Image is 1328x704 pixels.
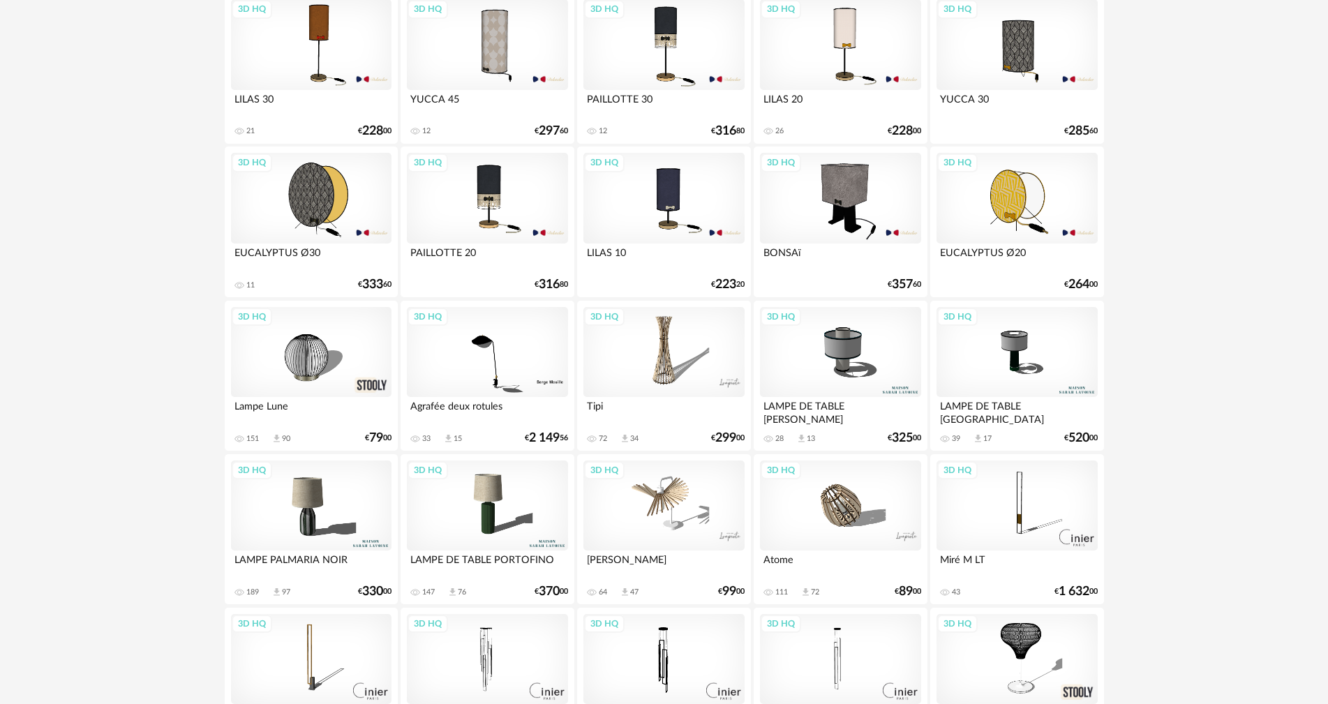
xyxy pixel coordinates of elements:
div: LAMPE PALMARIA NOIR [231,551,391,578]
span: 264 [1068,280,1089,290]
a: 3D HQ EUCALYPTUS Ø20 €26400 [930,147,1103,297]
span: Download icon [271,433,282,444]
span: Download icon [447,587,458,597]
div: Agrafée deux rotules [407,397,567,425]
div: 3D HQ [408,308,448,326]
span: 228 [892,126,913,136]
div: 26 [775,126,784,136]
div: 3D HQ [761,153,801,172]
a: 3D HQ Agrafée deux rotules 33 Download icon 15 €2 14956 [401,301,574,451]
span: 370 [539,587,560,597]
span: Download icon [271,587,282,597]
div: 3D HQ [584,461,625,479]
a: 3D HQ EUCALYPTUS Ø30 11 €33360 [225,147,398,297]
div: 11 [246,280,255,290]
div: Tipi [583,397,744,425]
div: € 00 [358,126,391,136]
div: 3D HQ [232,461,272,479]
a: 3D HQ LAMPE DE TABLE PORTOFINO 147 Download icon 76 €37000 [401,454,574,605]
div: Miré M LT [937,551,1097,578]
div: Lampe Lune [231,397,391,425]
div: 3D HQ [937,615,978,633]
div: € 20 [711,280,745,290]
div: 12 [422,126,431,136]
div: LILAS 10 [583,244,744,271]
div: LILAS 20 [760,90,920,118]
span: 297 [539,126,560,136]
div: 3D HQ [584,153,625,172]
div: € 00 [358,587,391,597]
a: 3D HQ LAMPE DE TABLE [GEOGRAPHIC_DATA] 39 Download icon 17 €52000 [930,301,1103,451]
div: 3D HQ [408,153,448,172]
div: 3D HQ [408,615,448,633]
div: 3D HQ [584,308,625,326]
div: € 00 [718,587,745,597]
div: 147 [422,587,435,597]
a: 3D HQ PAILLOTTE 20 €31680 [401,147,574,297]
span: 79 [369,433,383,443]
div: € 00 [365,433,391,443]
div: 3D HQ [761,308,801,326]
div: € 00 [711,433,745,443]
div: 64 [599,587,607,597]
div: 47 [630,587,639,597]
div: 3D HQ [232,308,272,326]
div: 111 [775,587,788,597]
div: EUCALYPTUS Ø30 [231,244,391,271]
div: € 00 [888,126,921,136]
div: 3D HQ [761,461,801,479]
div: € 00 [1054,587,1098,597]
div: 39 [952,434,960,444]
a: 3D HQ Tipi 72 Download icon 34 €29900 [577,301,750,451]
span: 285 [1068,126,1089,136]
div: YUCCA 45 [407,90,567,118]
a: 3D HQ LILAS 10 €22320 [577,147,750,297]
div: 3D HQ [937,308,978,326]
div: 3D HQ [937,461,978,479]
div: Atome [760,551,920,578]
span: Download icon [620,433,630,444]
a: 3D HQ LAMPE PALMARIA NOIR 189 Download icon 97 €33000 [225,454,398,605]
a: 3D HQ [PERSON_NAME] 64 Download icon 47 €9900 [577,454,750,605]
a: 3D HQ Miré M LT 43 €1 63200 [930,454,1103,605]
div: € 60 [888,280,921,290]
div: PAILLOTTE 20 [407,244,567,271]
span: 316 [539,280,560,290]
div: 151 [246,434,259,444]
span: 316 [715,126,736,136]
a: 3D HQ BONSAï €35760 [754,147,927,297]
div: 72 [811,587,819,597]
div: € 00 [1064,433,1098,443]
div: € 56 [525,433,568,443]
span: Download icon [796,433,807,444]
div: 15 [454,434,462,444]
span: 357 [892,280,913,290]
span: Download icon [800,587,811,597]
div: 34 [630,434,639,444]
div: 28 [775,434,784,444]
div: 3D HQ [584,615,625,633]
div: 33 [422,434,431,444]
div: BONSAï [760,244,920,271]
div: 3D HQ [761,615,801,633]
span: 1 632 [1059,587,1089,597]
div: EUCALYPTUS Ø20 [937,244,1097,271]
span: Download icon [443,433,454,444]
div: 3D HQ [408,461,448,479]
div: LAMPE DE TABLE [GEOGRAPHIC_DATA] [937,397,1097,425]
div: 13 [807,434,815,444]
span: 333 [362,280,383,290]
span: 89 [899,587,913,597]
div: LILAS 30 [231,90,391,118]
span: 299 [715,433,736,443]
a: 3D HQ LAMPE DE TABLE [PERSON_NAME] 28 Download icon 13 €32500 [754,301,927,451]
a: 3D HQ Lampe Lune 151 Download icon 90 €7900 [225,301,398,451]
div: 3D HQ [937,153,978,172]
div: LAMPE DE TABLE [PERSON_NAME] [760,397,920,425]
div: LAMPE DE TABLE PORTOFINO [407,551,567,578]
div: € 60 [358,280,391,290]
div: 12 [599,126,607,136]
div: 97 [282,587,290,597]
div: € 80 [711,126,745,136]
span: 330 [362,587,383,597]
